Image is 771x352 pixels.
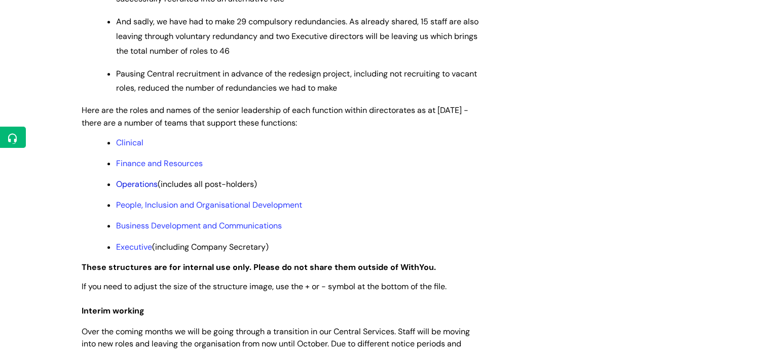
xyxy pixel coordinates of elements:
[116,179,158,189] a: Operations
[116,15,482,58] p: And sadly, we have had to make 29 compulsory redundancies. As already shared, 15 staff are also l...
[82,305,144,316] span: Interim working
[116,220,282,231] a: Business Development and Communications
[116,67,482,96] p: Pausing Central recruitment in advance of the redesign project, including not recruiting to vacan...
[116,200,302,210] a: People, Inclusion and Organisational Development
[116,137,143,148] a: Clinical
[82,105,468,128] span: Here are the roles and names of the senior leadership of each function within directorates as at ...
[82,262,436,272] strong: These structures are for internal use only. Please do not share them outside of WithYou.
[116,158,203,169] a: Finance and Resources
[116,179,257,189] span: (includes all post-holders)
[116,242,152,252] a: Executive
[116,242,269,252] span: (including Company Secretary)
[82,281,447,292] span: If you need to adjust the size of the structure image, use the + or - symbol at the bottom of the...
